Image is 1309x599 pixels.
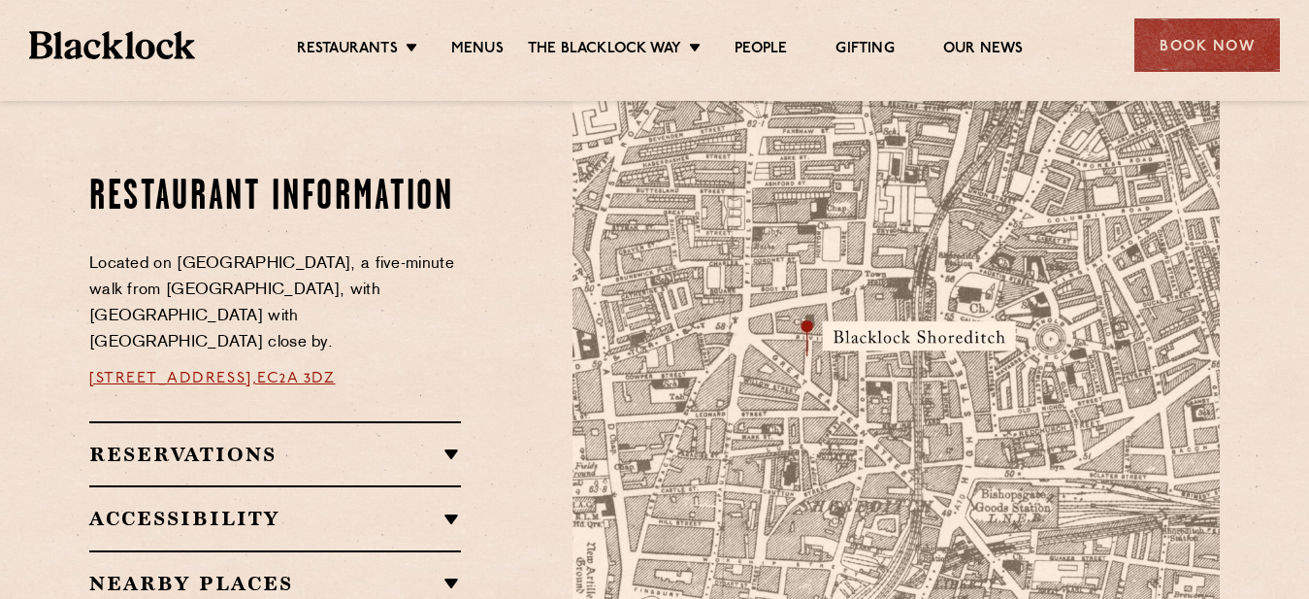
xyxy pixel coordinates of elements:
a: [STREET_ADDRESS], [89,371,257,386]
img: BL_Textured_Logo-footer-cropped.svg [29,31,195,59]
p: Located on [GEOGRAPHIC_DATA], a five-minute walk from [GEOGRAPHIC_DATA], with [GEOGRAPHIC_DATA] w... [89,251,461,356]
div: Book Now [1134,18,1280,72]
h2: Nearby Places [89,572,461,595]
a: Menus [451,40,504,61]
a: EC2A 3DZ [257,371,335,386]
a: Our News [943,40,1024,61]
h2: Accessibility [89,507,461,530]
a: People [735,40,787,61]
a: Restaurants [297,40,398,61]
a: The Blacklock Way [528,40,681,61]
h2: Restaurant Information [89,174,461,222]
h2: Reservations [89,443,461,466]
a: Gifting [835,40,894,61]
